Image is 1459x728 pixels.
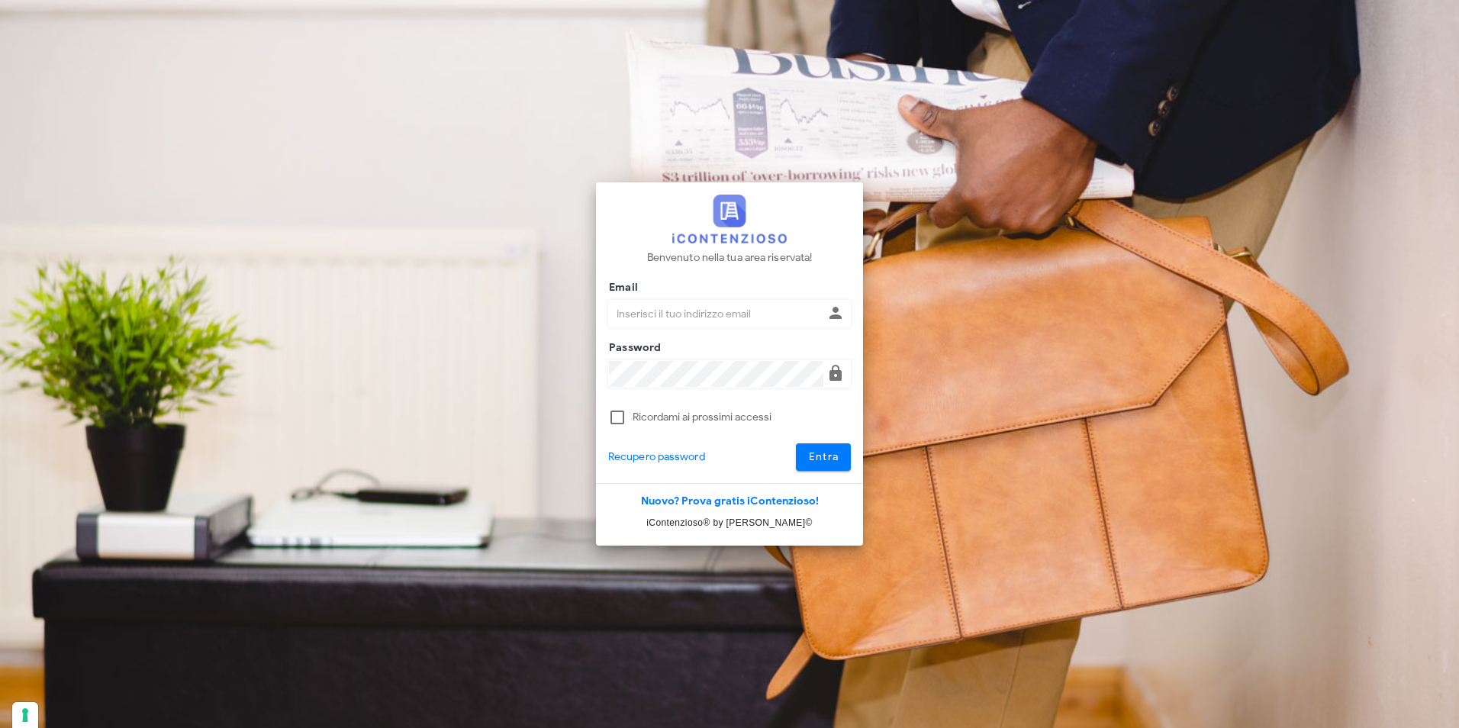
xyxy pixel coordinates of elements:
label: Password [604,340,662,356]
input: Inserisci il tuo indirizzo email [609,301,823,327]
button: Le tue preferenze relative al consenso per le tecnologie di tracciamento [12,702,38,728]
p: iContenzioso® by [PERSON_NAME]© [596,515,863,530]
a: Recupero password [608,449,705,465]
label: Ricordami ai prossimi accessi [633,410,851,425]
p: Benvenuto nella tua area riservata! [647,250,813,266]
label: Email [604,280,638,295]
span: Entra [808,450,839,463]
button: Entra [796,443,852,471]
a: Nuovo? Prova gratis iContenzioso! [641,494,819,507]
